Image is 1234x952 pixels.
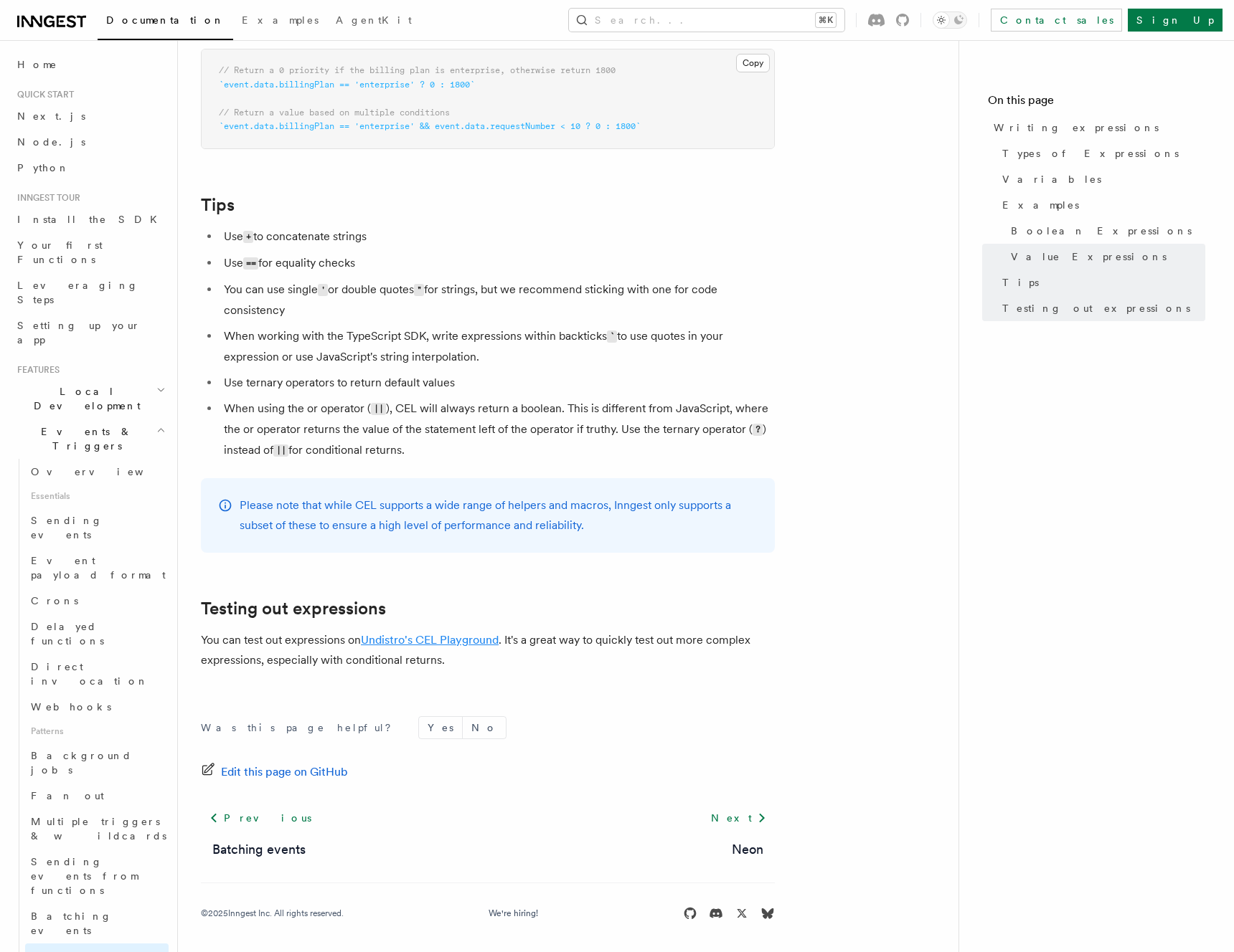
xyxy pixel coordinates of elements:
div: © 2025 Inngest Inc. All rights reserved. [201,908,344,919]
span: Sending events [31,515,103,541]
a: Types of Expressions [997,141,1205,166]
li: You can use single or double quotes for strings, but we recommend sticking with one for code cons... [220,280,775,320]
li: Use ternary operators to return default values [220,373,775,393]
a: Home [11,52,169,77]
a: Batching events [25,903,169,943]
a: Python [11,155,169,181]
span: Edit this page on GitHub [221,762,348,782]
code: ` [607,330,617,343]
code: || [371,403,386,415]
a: Testing out expressions [201,599,386,619]
a: Edit this page on GitHub [201,762,348,782]
a: Node.js [11,129,169,155]
span: Home [17,57,57,72]
span: Testing out expressions [1002,301,1190,315]
a: Writing expressions [988,115,1205,141]
code: ' [318,284,328,296]
li: Use for equality checks [220,253,775,274]
a: Fan out [25,783,169,809]
a: Batching events [212,839,306,860]
li: When working with the TypeScript SDK, write expressions within backticks to use quotes in your ex... [220,326,775,367]
span: // Return a value based on multiple conditions [219,108,450,118]
span: Documentation [106,14,225,26]
li: Use to concatenate strings [220,227,775,247]
a: Previous [201,805,319,831]
span: Inngest tour [11,192,80,204]
span: Quick start [11,89,74,100]
kbd: ⌘K [816,13,836,27]
span: // Return a 0 priority if the billing plan is enterprise, otherwise return 1800 [219,65,616,75]
a: Setting up your app [11,313,169,353]
span: Background jobs [31,750,132,776]
span: Multiple triggers & wildcards [31,816,166,842]
span: Direct invocation [31,661,149,687]
span: Patterns [25,720,169,743]
span: Overview [31,466,179,477]
button: Yes [419,717,462,738]
span: Fan out [31,790,104,801]
span: Install the SDK [17,214,166,225]
a: Examples [233,4,327,39]
span: Setting up your app [17,320,141,346]
a: We're hiring! [489,908,538,919]
a: Event payload format [25,548,169,588]
a: Boolean Expressions [1005,218,1205,244]
a: Direct invocation [25,654,169,694]
a: Value Expressions [1005,244,1205,270]
span: Tips [1002,275,1039,290]
p: Please note that while CEL supports a wide range of helpers and macros, Inngest only supports a s... [240,495,758,535]
a: Tips [201,195,235,215]
span: Variables [1002,172,1101,186]
p: You can test out expressions on . It's a great way to quickly test out more complex expressions, ... [201,630,775,670]
a: Webhooks [25,694,169,720]
p: Was this page helpful? [201,720,401,735]
code: == [243,257,258,270]
span: Events & Triggers [11,424,156,453]
span: Event payload format [31,555,166,581]
span: Features [11,364,60,376]
a: Sending events from functions [25,849,169,903]
span: Batching events [31,910,112,936]
span: Examples [242,14,319,26]
span: Local Development [11,384,156,413]
span: Sending events from functions [31,856,138,896]
a: Documentation [98,4,233,40]
button: Toggle dark mode [933,11,967,29]
span: Essentials [25,485,169,508]
a: Leveraging Steps [11,272,169,313]
a: Neon [732,839,763,860]
a: AgentKit [327,4,420,39]
span: Types of Expressions [1002,146,1179,161]
button: Search...⌘K [569,9,844,32]
a: Sign Up [1128,9,1223,32]
span: Crons [31,595,78,606]
a: Multiple triggers & wildcards [25,809,169,849]
span: Boolean Expressions [1011,224,1192,238]
span: `event.data.billingPlan == 'enterprise' && event.data.requestNumber < 10 ? 0 : 1800` [219,121,641,131]
span: Webhooks [31,701,111,713]
span: Python [17,162,70,173]
span: Writing expressions [994,120,1159,135]
a: Next.js [11,103,169,129]
a: Background jobs [25,743,169,783]
button: No [463,717,506,738]
code: ? [753,424,763,436]
a: Tips [997,270,1205,295]
span: Delayed functions [31,621,104,647]
h4: On this page [988,92,1205,115]
a: Testing out expressions [997,295,1205,321]
span: `event.data.billingPlan == 'enterprise' ? 0 : 1800` [219,80,475,90]
code: || [273,444,288,457]
span: Your first Functions [17,239,103,265]
a: Your first Functions [11,232,169,272]
a: Overview [25,459,169,485]
button: Copy [736,54,770,72]
span: Node.js [17,136,85,148]
a: Sending events [25,508,169,548]
a: Delayed functions [25,614,169,654]
li: When using the or operator ( ), CEL will always return a boolean. This is different from JavaScri... [220,399,775,461]
a: Variables [997,166,1205,192]
span: Examples [1002,198,1079,212]
span: AgentKit [336,14,412,26]
button: Local Development [11,379,169,419]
